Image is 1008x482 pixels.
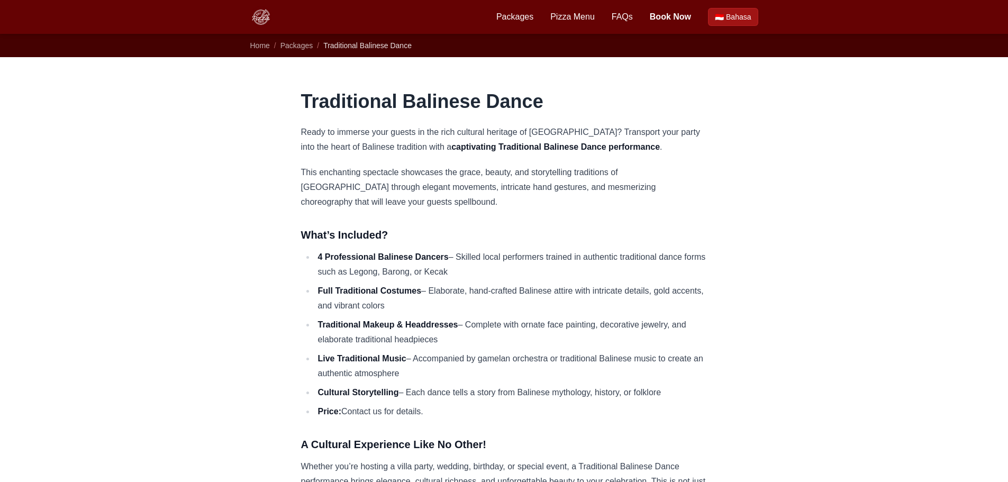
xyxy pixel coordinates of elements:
h3: A Cultural Experience Like No Other! [301,436,707,453]
li: – Each dance tells a story from Balinese mythology, history, or folklore [315,385,707,400]
li: – Complete with ornate face painting, decorative jewelry, and elaborate traditional headpieces [315,317,707,347]
li: – Elaborate, hand-crafted Balinese attire with intricate details, gold accents, and vibrant colors [315,284,707,313]
a: Book Now [650,11,691,23]
a: Home [250,41,270,50]
a: Pizza Menu [550,11,595,23]
strong: Full Traditional Costumes [318,286,422,295]
strong: captivating Traditional Balinese Dance performance [451,142,660,151]
strong: Price: [318,407,341,416]
li: Contact us for details. [315,404,707,419]
strong: Cultural Storytelling [318,388,399,397]
strong: 4 Professional Balinese Dancers [318,252,449,261]
p: Ready to immerse your guests in the rich cultural heritage of [GEOGRAPHIC_DATA]? Transport your p... [301,125,707,154]
a: Beralih ke Bahasa Indonesia [708,8,758,26]
a: Packages [280,41,313,50]
p: This enchanting spectacle showcases the grace, beauty, and storytelling traditions of [GEOGRAPHIC... [301,165,707,210]
strong: Live Traditional Music [318,354,406,363]
span: Bahasa [726,12,751,22]
li: / [274,40,276,51]
strong: Traditional Makeup & Headdresses [318,320,458,329]
a: Packages [496,11,533,23]
h1: Traditional Balinese Dance [301,91,707,112]
h3: What’s Included? [301,226,707,243]
a: FAQs [612,11,633,23]
li: – Skilled local performers trained in authentic traditional dance forms such as Legong, Barong, o... [315,250,707,279]
li: – Accompanied by gamelan orchestra or traditional Balinese music to create an authentic atmosphere [315,351,707,381]
li: / [317,40,319,51]
span: Traditional Balinese Dance [323,41,412,50]
img: Bali Pizza Party Logo [250,6,271,28]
